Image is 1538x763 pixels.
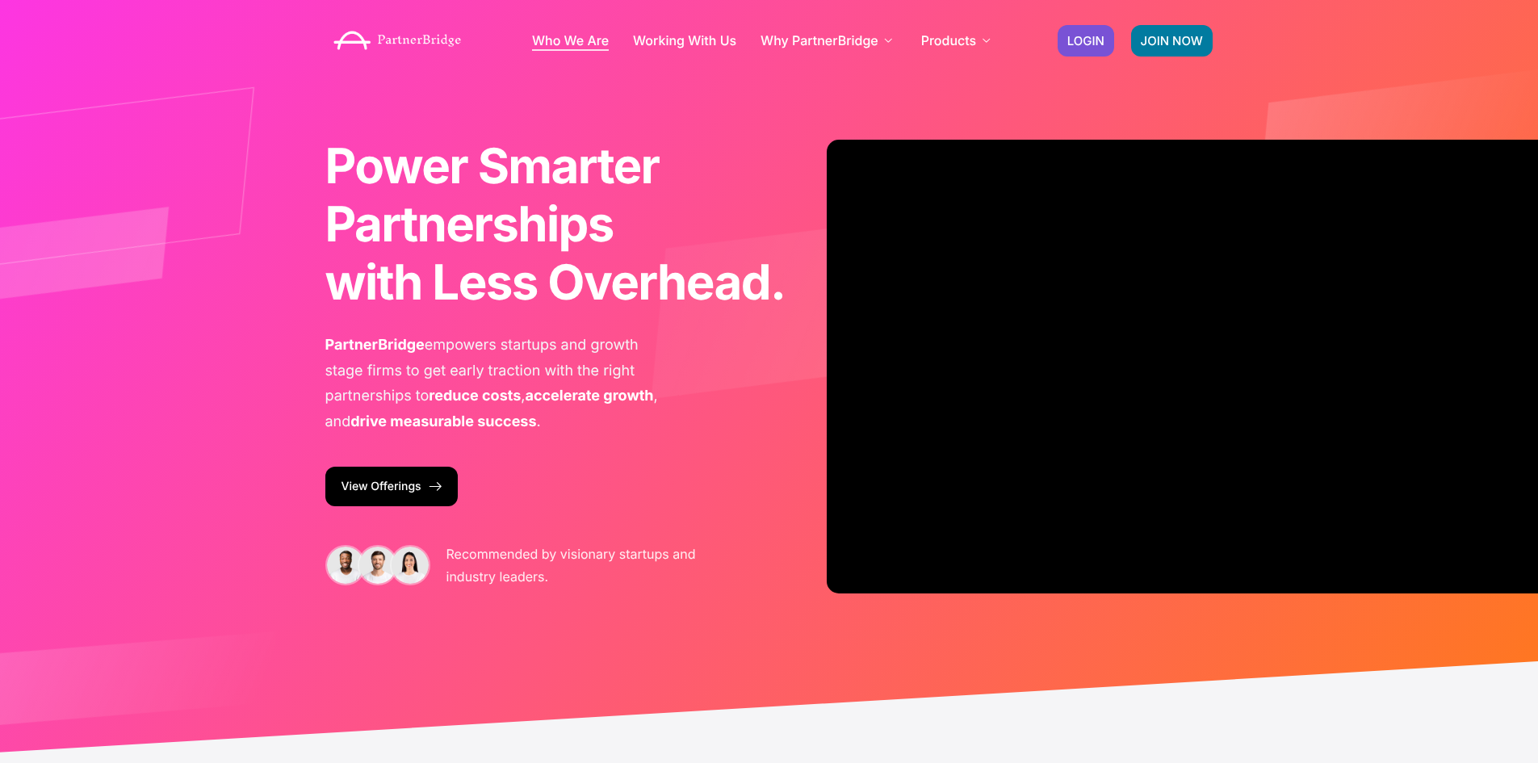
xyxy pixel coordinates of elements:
[521,388,525,405] span: ,
[325,337,425,354] span: PartnerBridge
[350,413,536,430] span: drive measurable success
[1131,25,1213,57] a: JOIN NOW
[342,481,421,493] span: View Offerings
[429,388,521,405] span: reduce costs
[525,388,653,405] span: accelerate growth
[1058,25,1114,57] a: LOGIN
[761,34,897,47] a: Why PartnerBridge
[325,388,658,430] span: , and
[537,413,541,430] span: .
[446,543,699,588] p: Recommended by visionary startups and industry leaders.
[325,467,458,506] a: View Offerings
[633,34,736,47] a: Working With Us
[325,137,660,254] span: Power Smarter Partnerships
[1141,35,1203,47] span: JOIN NOW
[1067,35,1104,47] span: LOGIN
[921,34,995,47] a: Products
[325,254,786,312] b: with Less Overhead.
[325,337,639,405] span: empowers startups and growth stage firms to get early traction with the right partnerships to
[532,34,609,47] a: Who We Are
